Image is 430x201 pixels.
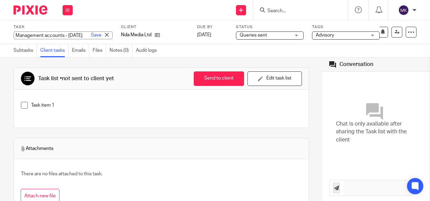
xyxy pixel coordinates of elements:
[236,24,304,30] label: Status
[194,71,244,86] button: Send to client
[14,5,47,15] img: Pixie
[21,145,53,152] span: Attachments
[14,24,113,30] label: Task
[14,31,113,39] div: Management accounts - August 2025
[21,172,102,176] span: There are no files attached to this task.
[136,44,160,57] a: Audit logs
[336,120,416,144] span: Chat is only available after sharing the Task list with the client
[197,24,228,30] label: Due by
[121,24,189,30] label: Client
[110,44,133,57] a: Notes (0)
[62,76,114,81] span: not sent to client yet
[267,8,328,14] input: Search
[31,102,302,109] p: Task item 1
[14,44,37,57] a: Subtasks
[72,44,89,57] a: Emails
[312,24,380,30] label: Tags
[398,5,409,16] img: svg%3E
[240,33,267,38] span: Queries sent
[247,71,302,86] button: Edit task list
[93,44,106,57] a: Files
[339,61,373,68] div: Conversation
[38,75,114,82] div: Task list •
[316,33,334,38] span: Advisory
[40,44,69,57] a: Client tasks
[197,32,211,37] span: [DATE]
[121,31,151,38] p: Nda Media Ltd
[91,32,101,39] a: Save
